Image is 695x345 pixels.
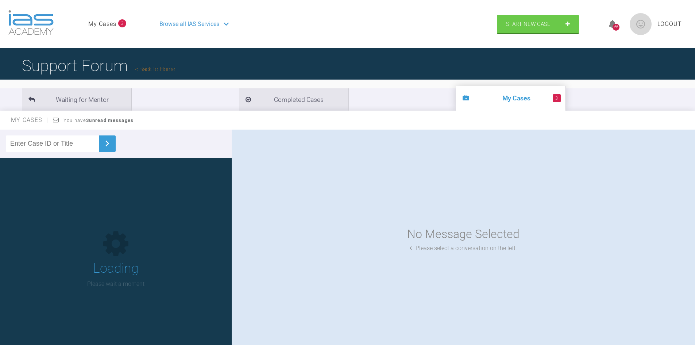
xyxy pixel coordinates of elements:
h1: Loading [93,258,139,279]
input: Enter Case ID or Title [6,135,99,152]
span: 3 [118,19,126,27]
div: Please select a conversation on the left. [410,244,517,253]
li: Waiting for Mentor [22,88,131,111]
li: Completed Cases [239,88,348,111]
h1: Support Forum [22,53,175,78]
strong: 3 unread messages [86,118,134,123]
img: logo-light.3e3ef733.png [8,10,54,35]
img: profile.png [630,13,652,35]
p: Please wait a moment [87,279,144,289]
span: Start New Case [506,21,551,27]
li: My Cases [456,86,565,111]
span: You have [63,118,134,123]
span: 3 [553,94,561,102]
a: Logout [657,19,682,29]
div: 66 [613,24,619,31]
span: My Cases [11,116,49,123]
a: My Cases [88,19,116,29]
span: Browse all IAS Services [159,19,219,29]
img: chevronRight.28bd32b0.svg [101,138,113,149]
a: Back to Home [135,66,175,73]
div: No Message Selected [407,225,520,244]
a: Start New Case [497,15,579,33]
